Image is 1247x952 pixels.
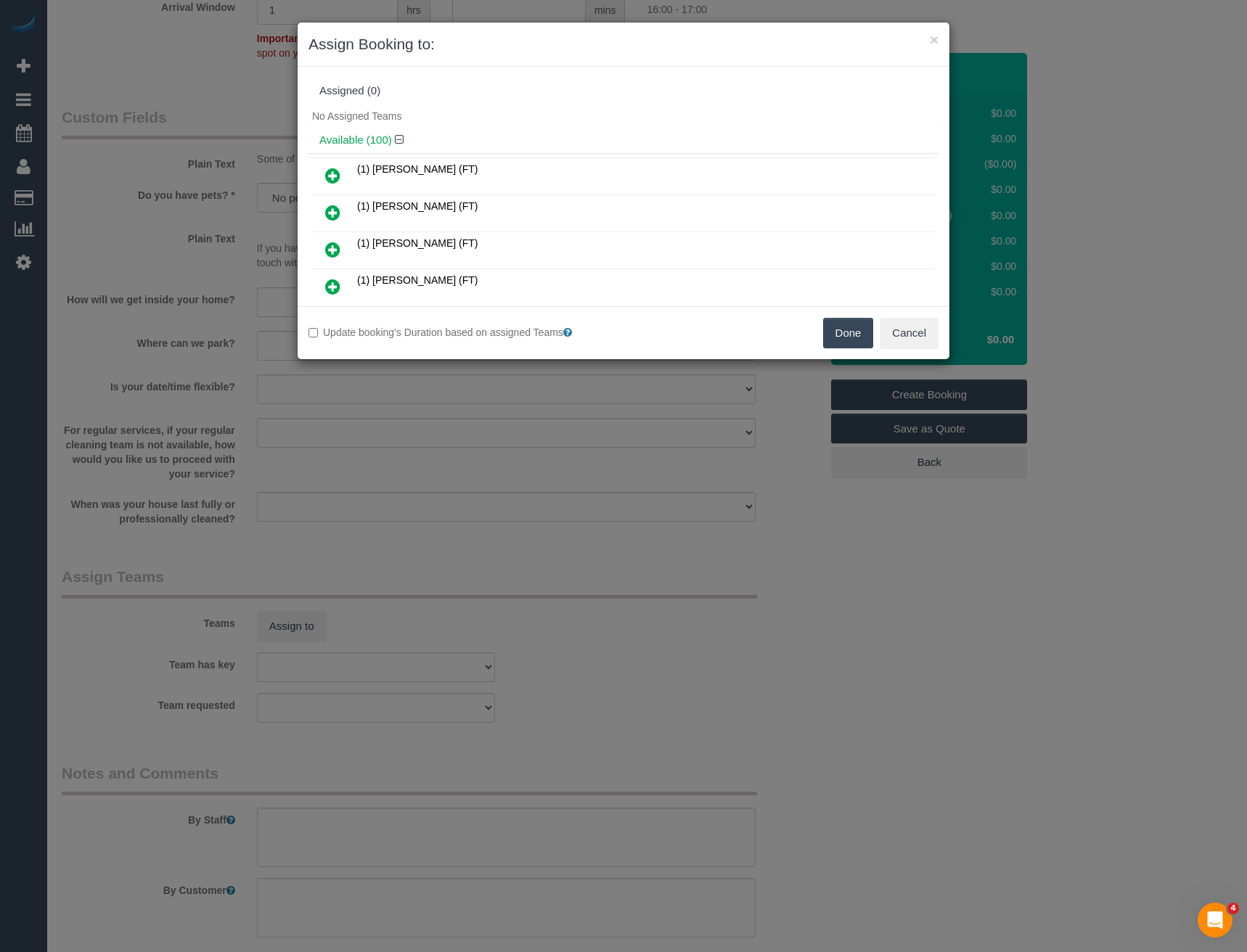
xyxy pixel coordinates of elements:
span: 4 [1227,903,1239,914]
span: (1) [PERSON_NAME] (FT) [357,274,478,286]
button: Cancel [880,318,939,348]
button: × [930,32,939,47]
span: (1) [PERSON_NAME] (FT) [357,237,478,249]
input: Update booking's Duration based on assigned Teams [308,328,318,337]
span: (1) [PERSON_NAME] (FT) [357,200,478,212]
span: No Assigned Teams [312,110,401,122]
div: Assigned (0) [319,85,928,97]
h4: Available (100) [319,134,928,147]
button: Done [823,318,874,348]
iframe: Intercom live chat [1198,903,1232,937]
h3: Assign Booking to: [308,33,939,55]
label: Update booking's Duration based on assigned Teams [308,325,613,340]
span: (1) [PERSON_NAME] (FT) [357,163,478,175]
